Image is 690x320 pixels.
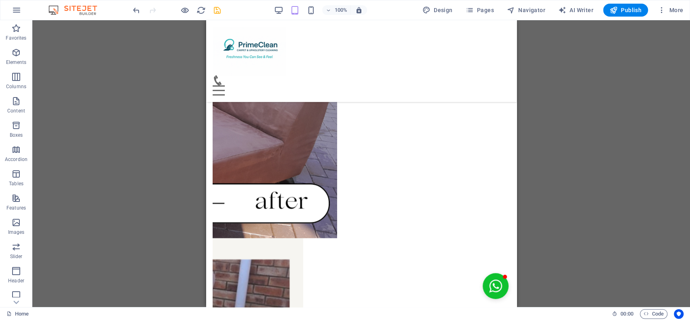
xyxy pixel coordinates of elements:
[640,309,667,319] button: Code
[7,108,25,114] p: Content
[507,6,545,14] span: Navigator
[504,4,549,17] button: Navigator
[322,5,351,15] button: 100%
[5,156,27,163] p: Accordion
[46,5,107,15] img: Editor Logo
[558,6,593,14] span: AI Writer
[654,4,686,17] button: More
[6,309,29,319] a: Click to cancel selection. Double-click to open Pages
[334,5,347,15] h6: 100%
[419,4,456,17] div: Design (Ctrl+Alt+Y)
[626,311,627,317] span: :
[8,229,25,235] p: Images
[462,4,497,17] button: Pages
[658,6,683,14] span: More
[212,5,222,15] button: save
[196,5,206,15] button: reload
[603,4,648,17] button: Publish
[644,309,664,319] span: Code
[9,180,23,187] p: Tables
[422,6,453,14] span: Design
[419,4,456,17] button: Design
[612,309,633,319] h6: Session time
[6,205,26,211] p: Features
[6,59,27,66] p: Elements
[10,132,23,138] p: Boxes
[555,4,597,17] button: AI Writer
[276,253,302,279] button: Open chat window
[10,253,23,260] p: Slider
[8,278,24,284] p: Header
[131,5,141,15] button: undo
[610,6,641,14] span: Publish
[213,6,222,15] i: Save (Ctrl+S)
[620,309,633,319] span: 00 00
[355,6,363,14] i: On resize automatically adjust zoom level to fit chosen device.
[6,83,26,90] p: Columns
[6,35,26,41] p: Favorites
[674,309,684,319] button: Usercentrics
[132,6,141,15] i: Undo: Change link (Ctrl+Z)
[196,6,206,15] i: Reload page
[465,6,494,14] span: Pages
